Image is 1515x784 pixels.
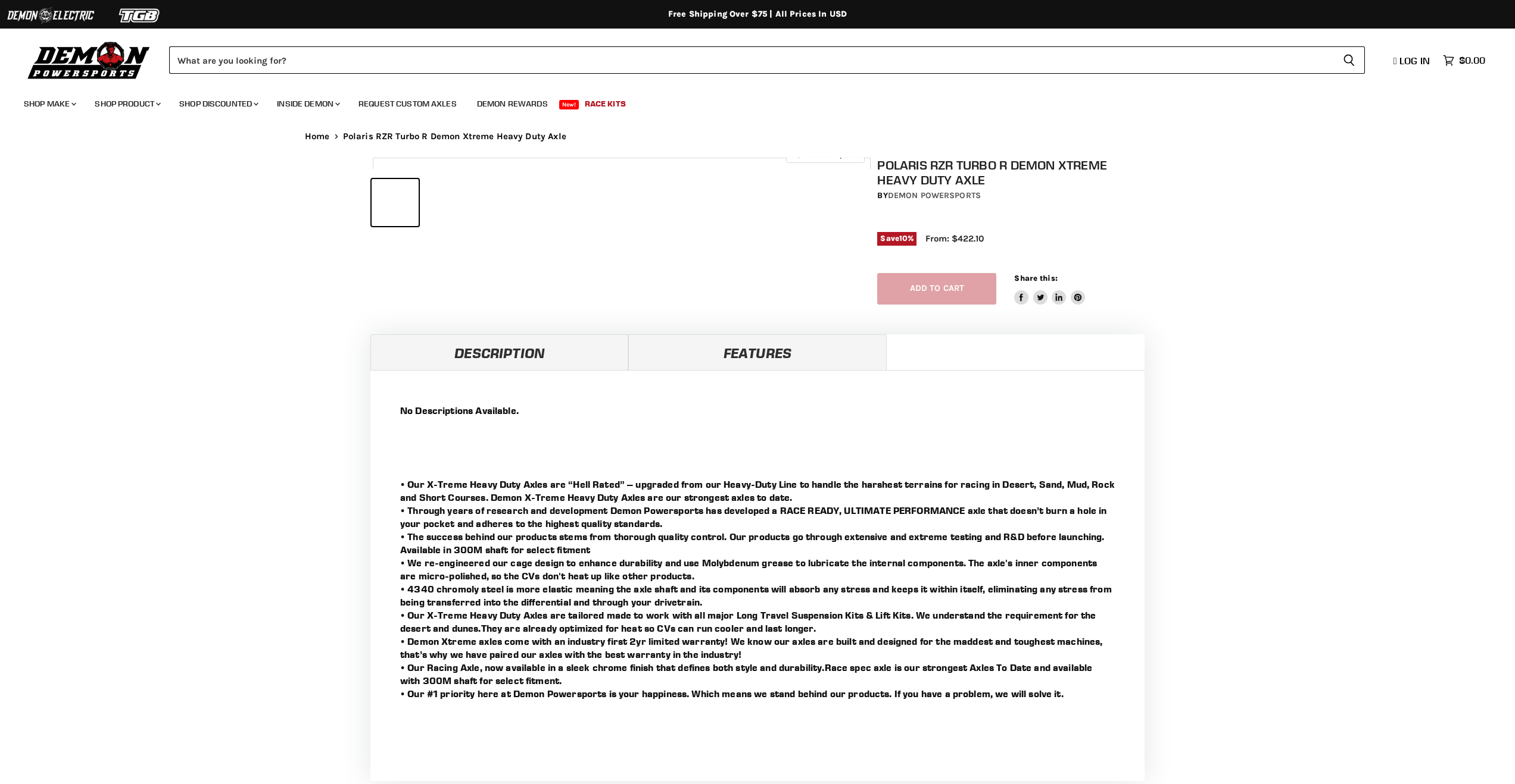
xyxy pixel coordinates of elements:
ul: Main menu [15,87,1482,116]
a: Features [628,334,886,370]
a: Race Kits [576,92,635,116]
a: $0.00 [1437,52,1491,69]
span: Log in [1399,55,1430,67]
input: Search [169,46,1333,74]
a: Inside Demon [268,92,347,116]
img: TGB Logo 2 [95,4,185,27]
a: Demon Powersports [888,190,981,200]
button: Search [1333,46,1365,74]
p: No Descriptions Available. [400,404,1115,417]
nav: Breadcrumbs [281,131,1234,142]
span: Save % [877,232,917,245]
div: by [877,189,1149,202]
img: Demon Powersports [24,39,154,81]
a: Demon Rewards [468,92,557,116]
img: Demon Electric Logo 2 [6,4,95,27]
span: 10 [899,234,908,243]
aside: Share this: [1014,273,1085,305]
div: Free Shipping Over $75 | All Prices In USD [281,9,1234,20]
span: New! [559,100,579,109]
span: Click to expand [792,150,858,159]
a: Shop Product [86,92,168,116]
p: • Our X-Treme Heavy Duty Axles are “Hell Rated” – upgraded from our Heavy-Duty Line to handle the... [400,478,1115,700]
button: IMAGE thumbnail [372,179,419,226]
span: $0.00 [1459,55,1485,66]
a: Request Custom Axles [350,92,466,116]
a: Description [370,334,628,370]
span: Polaris RZR Turbo R Demon Xtreme Heavy Duty Axle [343,131,566,142]
span: From: $422.10 [925,233,984,244]
a: Home [305,131,330,142]
h1: Polaris RZR Turbo R Demon Xtreme Heavy Duty Axle [877,158,1149,187]
form: Product [169,46,1365,74]
a: Shop Make [15,92,83,116]
a: Shop Discounted [170,92,266,116]
a: Log in [1388,55,1437,66]
span: Share this: [1014,274,1057,283]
